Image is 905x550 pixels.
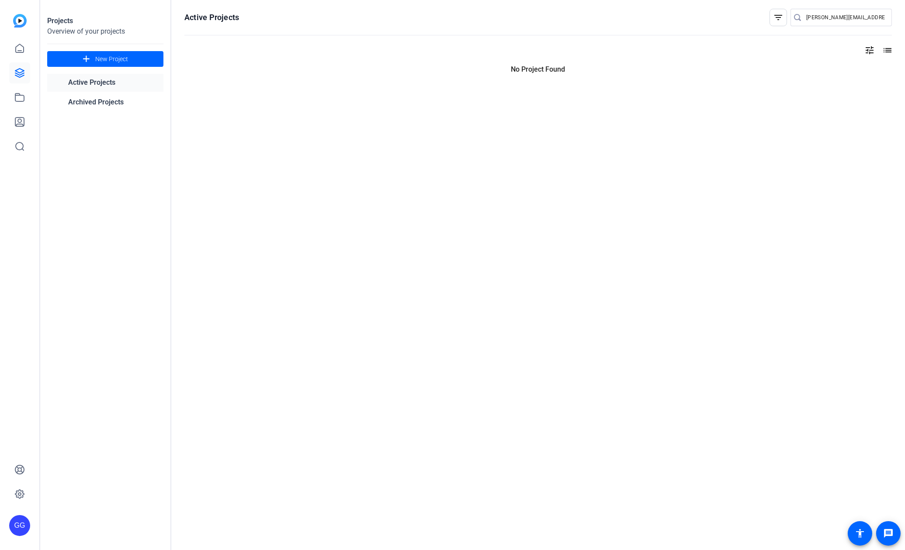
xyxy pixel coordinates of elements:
p: No Project Found [184,64,892,75]
span: New Project [95,55,128,64]
mat-icon: filter_list [773,12,784,23]
h1: Active Projects [184,12,239,23]
button: New Project [47,51,163,67]
input: Search [806,12,885,23]
mat-icon: accessibility [855,528,865,539]
a: Active Projects [47,74,163,92]
mat-icon: list [881,45,892,55]
div: GG [9,515,30,536]
div: Overview of your projects [47,26,163,37]
mat-icon: add [81,54,92,65]
img: blue-gradient.svg [13,14,27,28]
div: Projects [47,16,163,26]
mat-icon: message [883,528,894,539]
a: Archived Projects [47,93,163,111]
mat-icon: tune [864,45,875,55]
